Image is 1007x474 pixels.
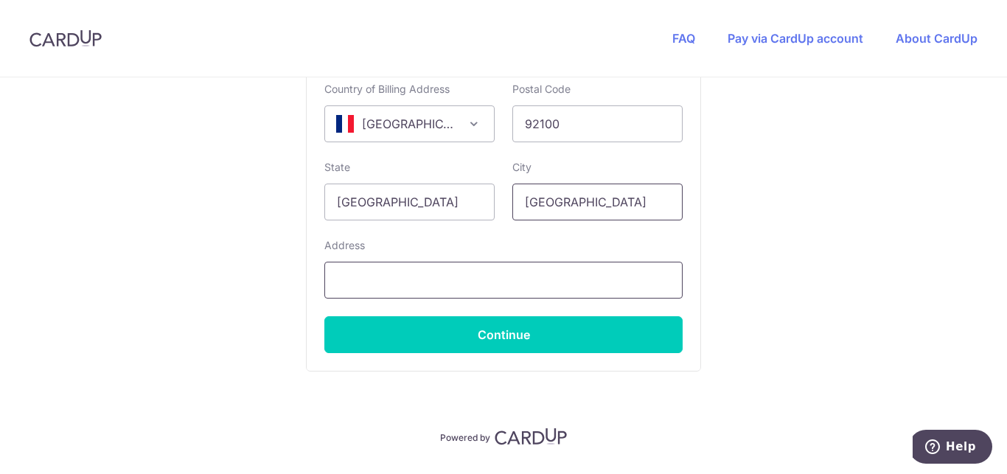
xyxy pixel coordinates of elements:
iframe: Opens a widget where you can find more information [913,430,992,467]
label: City [512,160,532,175]
img: CardUp [495,428,567,445]
button: Continue [324,316,683,353]
img: CardUp [29,29,102,47]
span: France [325,106,494,142]
label: Address [324,238,365,253]
p: Powered by [440,429,490,444]
a: FAQ [672,31,695,46]
label: Country of Billing Address [324,82,450,97]
a: Pay via CardUp account [728,31,863,46]
input: Example 123456 [512,105,683,142]
a: About CardUp [896,31,978,46]
label: Postal Code [512,82,571,97]
label: State [324,160,350,175]
span: France [324,105,495,142]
